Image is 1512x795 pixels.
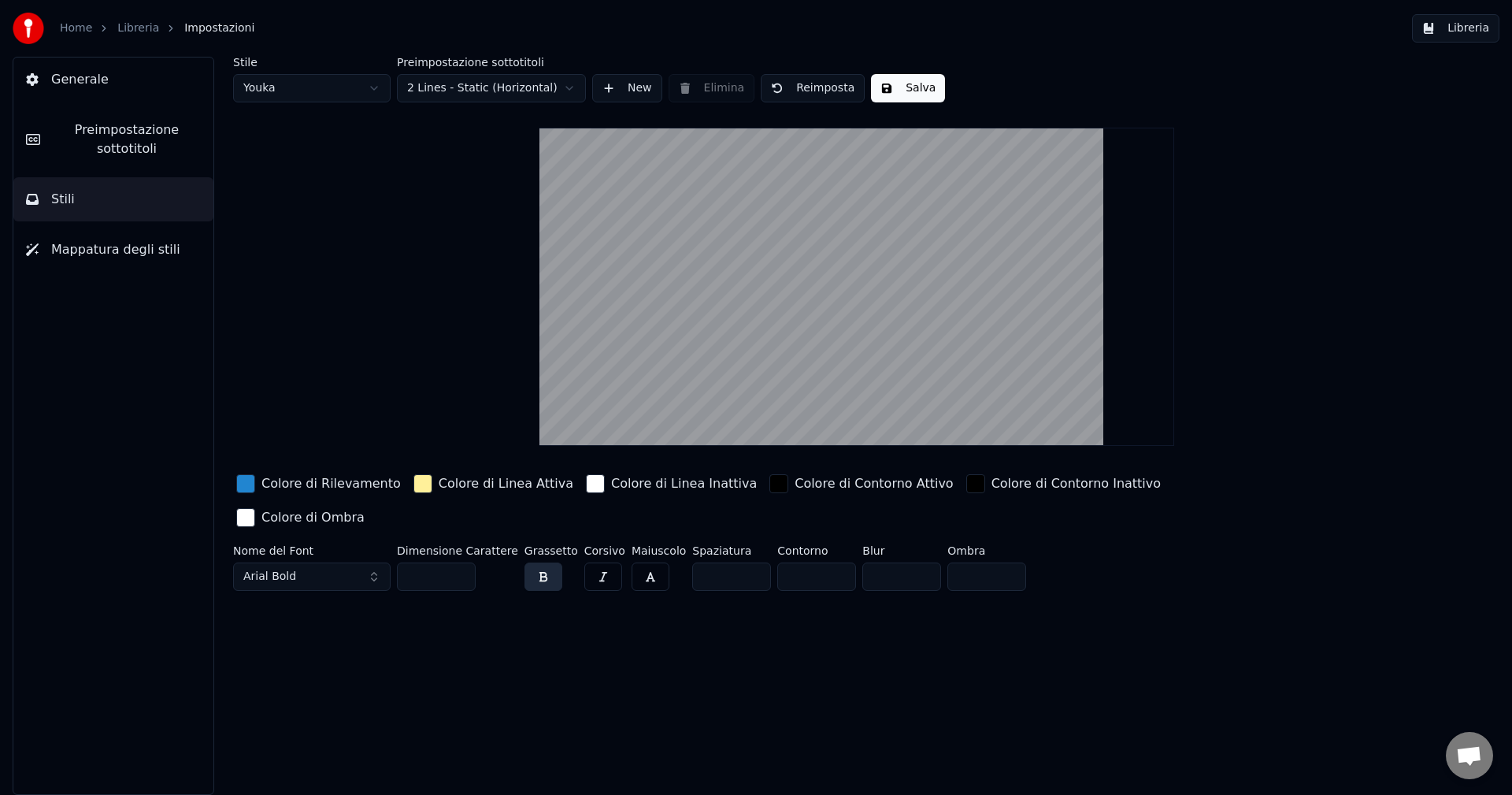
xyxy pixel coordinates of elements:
[991,474,1161,493] div: Colore di Contorno Inattivo
[584,545,625,556] label: Corsivo
[51,240,180,259] span: Mappatura degli stili
[60,20,92,36] a: Home
[524,545,578,556] label: Grassetto
[184,20,254,36] span: Impostazioni
[947,545,1026,556] label: Ombra
[233,505,368,530] button: Colore di Ombra
[871,74,945,102] button: Salva
[13,177,213,221] button: Stili
[233,471,404,496] button: Colore di Rilevamento
[862,545,941,556] label: Blur
[410,471,576,496] button: Colore di Linea Attiva
[243,569,296,585] span: Arial Bold
[397,57,586,68] label: Preimpostazione sottotitoli
[795,474,953,493] div: Colore di Contorno Attivo
[13,13,44,44] img: youka
[766,471,956,496] button: Colore di Contorno Attivo
[13,58,213,102] button: Generale
[1446,732,1493,779] div: Aprire la chat
[117,20,159,36] a: Libreria
[261,474,401,493] div: Colore di Rilevamento
[761,74,865,102] button: Reimposta
[611,474,757,493] div: Colore di Linea Inattiva
[439,474,573,493] div: Colore di Linea Attiva
[13,108,213,171] button: Preimpostazione sottotitoli
[1412,14,1499,43] button: Libreria
[592,74,662,102] button: New
[397,545,518,556] label: Dimensione Carattere
[233,545,391,556] label: Nome del Font
[13,228,213,272] button: Mappatura degli stili
[777,545,856,556] label: Contorno
[692,545,771,556] label: Spaziatura
[583,471,760,496] button: Colore di Linea Inattiva
[51,70,109,89] span: Generale
[632,545,686,556] label: Maiuscolo
[60,20,254,36] nav: breadcrumb
[963,471,1164,496] button: Colore di Contorno Inattivo
[51,190,75,209] span: Stili
[261,508,365,527] div: Colore di Ombra
[53,121,201,158] span: Preimpostazione sottotitoli
[233,57,391,68] label: Stile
